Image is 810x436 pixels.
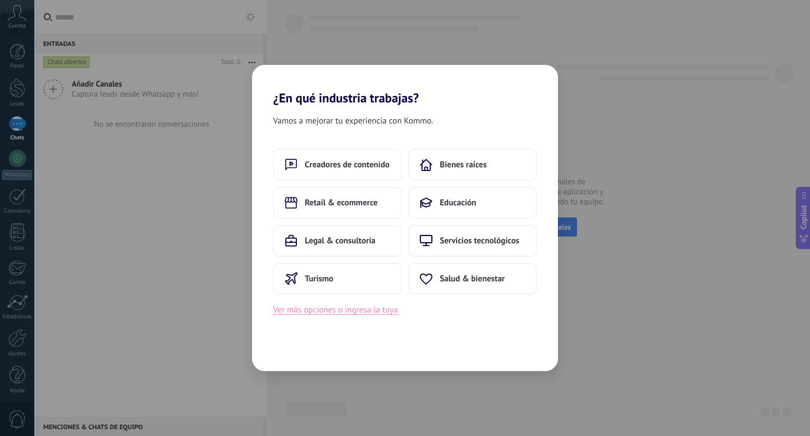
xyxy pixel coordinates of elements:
span: Educación [440,197,476,208]
span: Vamos a mejorar tu experiencia con Kommo. [273,114,433,128]
button: Bienes raíces [408,149,537,181]
span: Turismo [305,273,333,284]
button: Retail & ecommerce [273,187,402,219]
span: Bienes raíces [440,159,487,170]
button: Educación [408,187,537,219]
button: Creadores de contenido [273,149,402,181]
span: Servicios tecnológicos [440,235,519,246]
button: Servicios tecnológicos [408,225,537,257]
button: Turismo [273,263,402,295]
span: Salud & bienestar [440,273,505,284]
button: Salud & bienestar [408,263,537,295]
h2: ¿En qué industria trabajas? [252,65,558,106]
button: Legal & consultoría [273,225,402,257]
span: Creadores de contenido [305,159,390,170]
span: Legal & consultoría [305,235,375,246]
button: Ver más opciones o ingresa la tuya [273,303,398,317]
span: Retail & ecommerce [305,197,378,208]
